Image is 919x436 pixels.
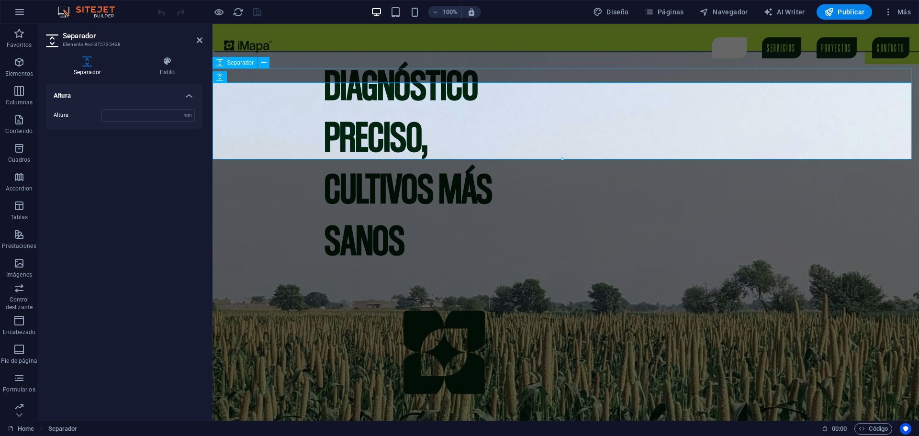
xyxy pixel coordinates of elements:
[48,423,78,435] span: Haz clic para seleccionar y doble clic para editar
[817,4,873,20] button: Publicar
[760,4,809,20] button: AI Writer
[428,6,462,18] button: 100%
[8,156,31,164] p: Cuadros
[854,423,892,435] button: Código
[644,7,684,17] span: Páginas
[832,423,847,435] span: 00 00
[46,84,202,101] h4: Altura
[55,6,127,18] img: Editor Logo
[880,4,915,20] button: Más
[8,423,34,435] a: Haz clic para cancelar la selección y doble clic para abrir páginas
[3,328,35,336] p: Encabezado
[442,6,458,18] h6: 100%
[640,4,688,20] button: Páginas
[227,60,254,66] span: Separador
[884,7,911,17] span: Más
[11,213,28,221] p: Tablas
[63,40,183,49] h3: Elemento #ed-875735428
[233,7,244,18] i: Volver a cargar página
[1,357,37,365] p: Pie de página
[133,56,202,77] h4: Estilo
[3,386,35,393] p: Formularios
[63,32,202,40] h2: Separador
[822,423,847,435] h6: Tiempo de la sesión
[5,127,33,135] p: Contenido
[699,7,748,17] span: Navegador
[46,56,133,77] h4: Separador
[232,6,244,18] button: reload
[6,185,33,192] p: Accordion
[900,423,911,435] button: Usercentrics
[859,423,888,435] span: Código
[6,99,33,106] p: Columnas
[839,425,840,432] span: :
[2,242,36,250] p: Prestaciones
[48,423,78,435] nav: breadcrumb
[7,41,32,49] p: Favoritos
[593,7,629,17] span: Diseño
[695,4,752,20] button: Navegador
[467,8,476,16] i: Al redimensionar, ajustar el nivel de zoom automáticamente para ajustarse al dispositivo elegido.
[54,112,101,118] label: Altura
[5,70,33,78] p: Elementos
[824,7,865,17] span: Publicar
[6,271,32,279] p: Imágenes
[589,4,633,20] button: Diseño
[763,7,805,17] span: AI Writer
